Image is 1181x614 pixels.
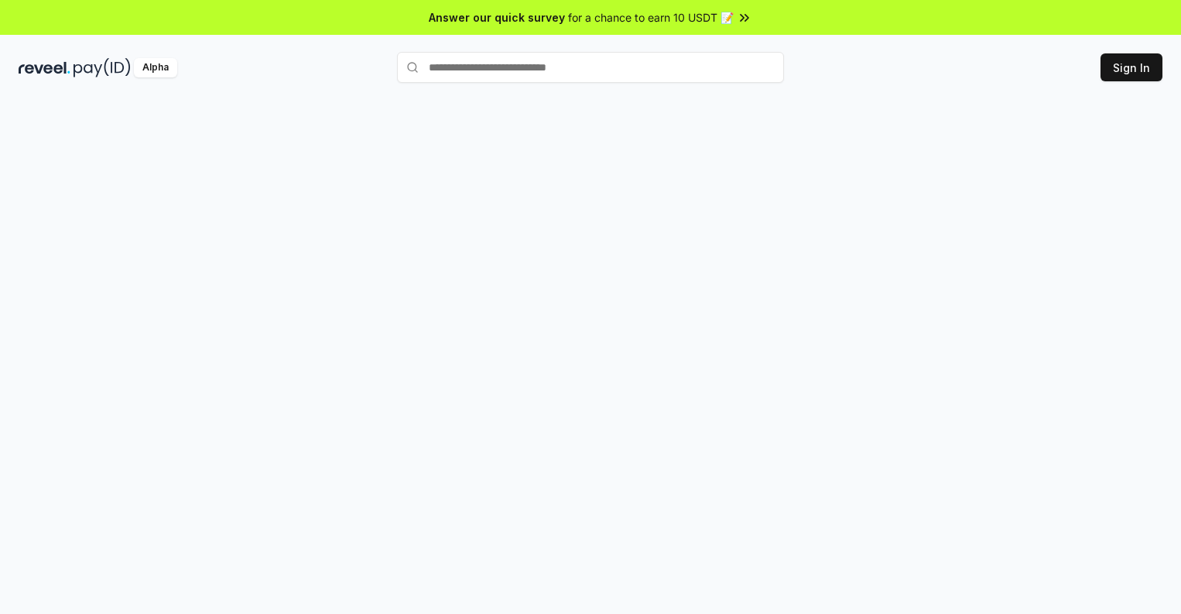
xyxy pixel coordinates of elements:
[568,9,734,26] span: for a chance to earn 10 USDT 📝
[74,58,131,77] img: pay_id
[429,9,565,26] span: Answer our quick survey
[1101,53,1162,81] button: Sign In
[134,58,177,77] div: Alpha
[19,58,70,77] img: reveel_dark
